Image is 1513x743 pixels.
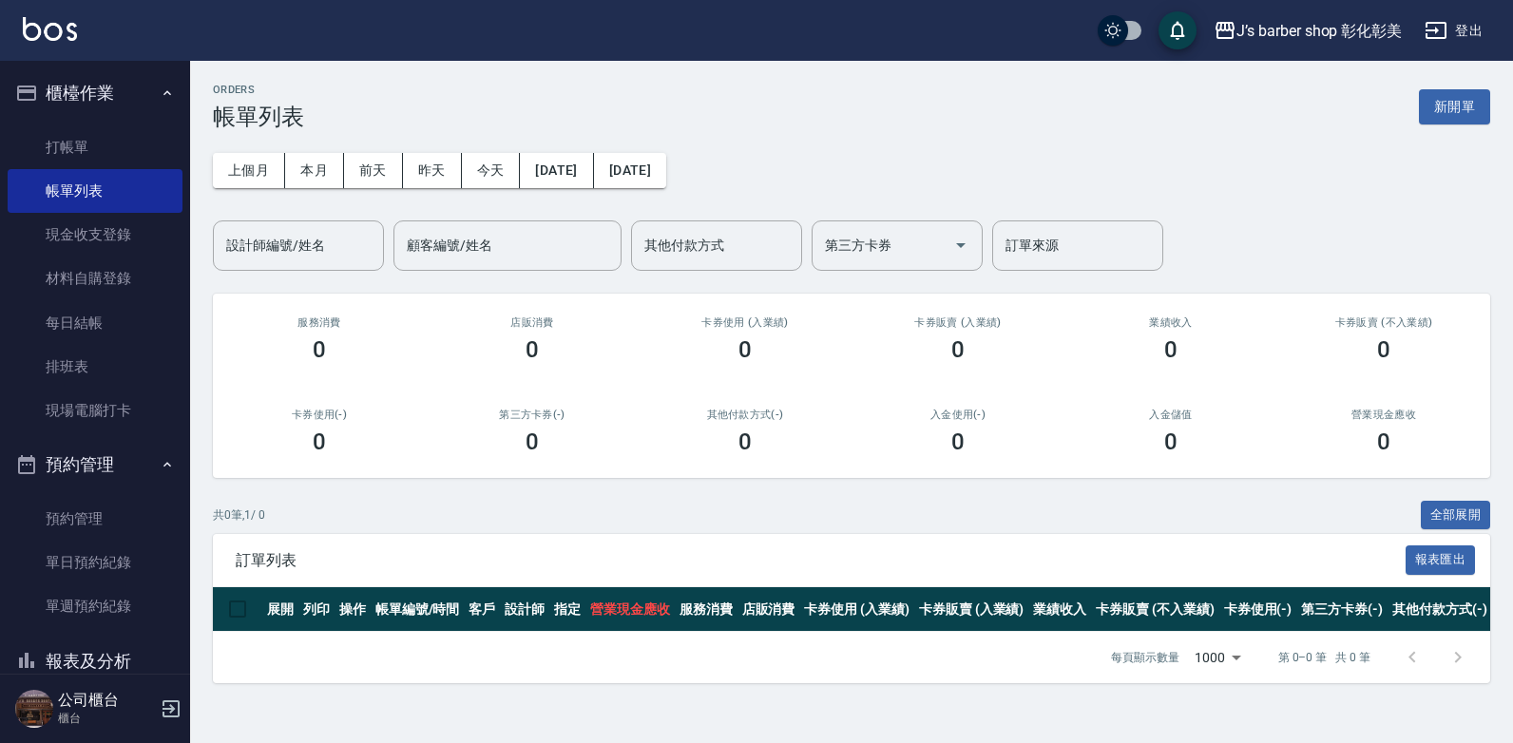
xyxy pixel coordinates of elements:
[661,409,829,421] h2: 其他付款方式(-)
[8,68,182,118] button: 櫃檯作業
[8,637,182,686] button: 報表及分析
[1377,336,1390,363] h3: 0
[15,690,53,728] img: Person
[58,691,155,710] h5: 公司櫃台
[8,169,182,213] a: 帳單列表
[213,104,304,130] h3: 帳單列表
[8,125,182,169] a: 打帳單
[1164,429,1178,455] h3: 0
[371,587,465,632] th: 帳單編號/時間
[8,389,182,432] a: 現場電腦打卡
[449,316,616,329] h2: 店販消費
[1087,316,1254,329] h2: 業績收入
[335,587,371,632] th: 操作
[8,440,182,489] button: 預約管理
[1406,550,1476,568] a: 報表匯出
[1417,13,1490,48] button: 登出
[500,587,549,632] th: 設計師
[799,587,914,632] th: 卡券使用 (入業績)
[262,587,298,632] th: 展開
[946,230,976,260] button: Open
[8,213,182,257] a: 現金收支登錄
[1187,632,1248,683] div: 1000
[462,153,521,188] button: 今天
[914,587,1029,632] th: 卡券販賣 (入業績)
[449,409,616,421] h2: 第三方卡券(-)
[661,316,829,329] h2: 卡券使用 (入業績)
[738,336,752,363] h3: 0
[1219,587,1297,632] th: 卡券使用(-)
[1406,545,1476,575] button: 報表匯出
[285,153,344,188] button: 本月
[58,710,155,727] p: 櫃台
[1300,316,1467,329] h2: 卡券販賣 (不入業績)
[1419,97,1490,115] a: 新開單
[313,336,326,363] h3: 0
[1421,501,1491,530] button: 全部展開
[549,587,585,632] th: 指定
[1419,89,1490,124] button: 新開單
[8,345,182,389] a: 排班表
[737,587,800,632] th: 店販消費
[8,541,182,584] a: 單日預約紀錄
[1278,649,1370,666] p: 第 0–0 筆 共 0 筆
[585,587,675,632] th: 營業現金應收
[951,336,965,363] h3: 0
[403,153,462,188] button: 昨天
[1388,587,1492,632] th: 其他付款方式(-)
[526,336,539,363] h3: 0
[874,316,1042,329] h2: 卡券販賣 (入業績)
[8,301,182,345] a: 每日結帳
[23,17,77,41] img: Logo
[213,84,304,96] h2: ORDERS
[213,153,285,188] button: 上個月
[1164,336,1178,363] h3: 0
[313,429,326,455] h3: 0
[1091,587,1218,632] th: 卡券販賣 (不入業績)
[1377,429,1390,455] h3: 0
[8,257,182,300] a: 材料自購登錄
[520,153,593,188] button: [DATE]
[874,409,1042,421] h2: 入金使用(-)
[236,551,1406,570] span: 訂單列表
[594,153,666,188] button: [DATE]
[1300,409,1467,421] h2: 營業現金應收
[236,316,403,329] h3: 服務消費
[344,153,403,188] button: 前天
[213,506,265,524] p: 共 0 筆, 1 / 0
[8,584,182,628] a: 單週預約紀錄
[8,497,182,541] a: 預約管理
[951,429,965,455] h3: 0
[738,429,752,455] h3: 0
[526,429,539,455] h3: 0
[1236,19,1402,43] div: J’s barber shop 彰化彰美
[1111,649,1179,666] p: 每頁顯示數量
[1159,11,1197,49] button: save
[1296,587,1388,632] th: 第三方卡券(-)
[1206,11,1409,50] button: J’s barber shop 彰化彰美
[236,409,403,421] h2: 卡券使用(-)
[1028,587,1091,632] th: 業績收入
[298,587,335,632] th: 列印
[675,587,737,632] th: 服務消費
[464,587,500,632] th: 客戶
[1087,409,1254,421] h2: 入金儲值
